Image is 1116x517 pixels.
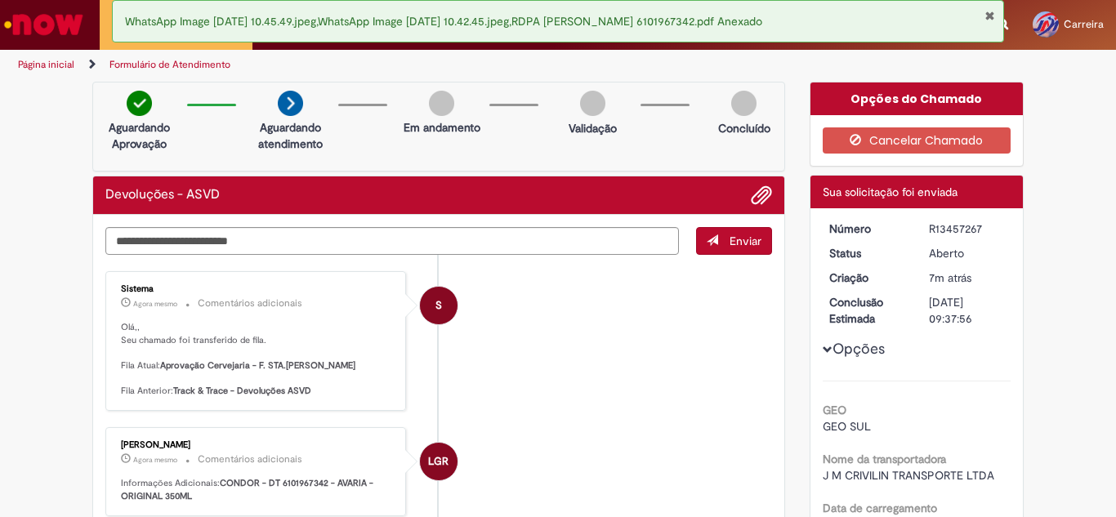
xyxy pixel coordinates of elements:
span: Agora mesmo [133,299,177,309]
div: R13457267 [929,221,1005,237]
div: Letícia Gabrieli Rosa Villela Araújo [420,443,458,480]
p: Validação [569,120,617,136]
button: Enviar [696,227,772,255]
a: Página inicial [18,58,74,71]
span: Enviar [730,234,761,248]
dt: Criação [817,270,917,286]
dt: Conclusão Estimada [817,294,917,327]
p: Em andamento [404,119,480,136]
p: Informações Adicionais: [121,477,393,502]
div: Aberto [929,245,1005,261]
textarea: Digite sua mensagem aqui... [105,227,679,255]
p: Aguardando Aprovação [100,119,179,152]
dt: Número [817,221,917,237]
small: Comentários adicionais [198,296,302,310]
span: Carreira [1064,17,1104,31]
b: Data de carregamento [823,501,937,515]
b: Nome da transportadora [823,452,946,466]
div: [PERSON_NAME] [121,440,393,450]
p: Aguardando atendimento [251,119,330,152]
div: System [420,287,458,324]
span: Sua solicitação foi enviada [823,185,958,199]
b: Track & Trace - Devoluções ASVD [173,385,311,397]
b: GEO [823,403,846,417]
time: 28/08/2025 11:43:44 [133,455,177,465]
a: Formulário de Atendimento [109,58,230,71]
ul: Trilhas de página [12,50,732,80]
div: Opções do Chamado [810,82,1024,115]
button: Fechar Notificação [984,9,995,22]
img: img-circle-grey.png [429,91,454,116]
span: S [435,286,442,325]
dt: Status [817,245,917,261]
span: WhatsApp Image [DATE] 10.45.49.jpeg,WhatsApp Image [DATE] 10.42.45.jpeg,RDPA [PERSON_NAME] 610196... [125,14,762,29]
img: img-circle-grey.png [731,91,757,116]
button: Cancelar Chamado [823,127,1011,154]
span: J M CRIVILIN TRANSPORTE LTDA [823,468,994,483]
span: GEO SUL [823,419,871,434]
time: 28/08/2025 11:43:49 [133,299,177,309]
div: 28/08/2025 11:37:53 [929,270,1005,286]
h2: Devoluções - ASVD Histórico de tíquete [105,188,220,203]
b: Aprovação Cervejaria - F. STA.[PERSON_NAME] [160,359,355,372]
img: ServiceNow [2,8,86,41]
p: Olá, , Seu chamado foi transferido de fila. Fila Atual: Fila Anterior: [121,321,393,398]
small: Comentários adicionais [198,452,302,466]
span: LGR [428,442,449,481]
div: [DATE] 09:37:56 [929,294,1005,327]
b: CONDOR - DT 6101967342 - AVARIA - ORIGINAL 350ML [121,477,376,502]
div: Sistema [121,284,393,294]
img: arrow-next.png [278,91,303,116]
img: img-circle-grey.png [580,91,605,116]
button: Adicionar anexos [751,185,772,206]
time: 28/08/2025 11:37:53 [929,270,971,285]
span: 7m atrás [929,270,971,285]
span: Agora mesmo [133,455,177,465]
p: Concluído [718,120,770,136]
img: check-circle-green.png [127,91,152,116]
